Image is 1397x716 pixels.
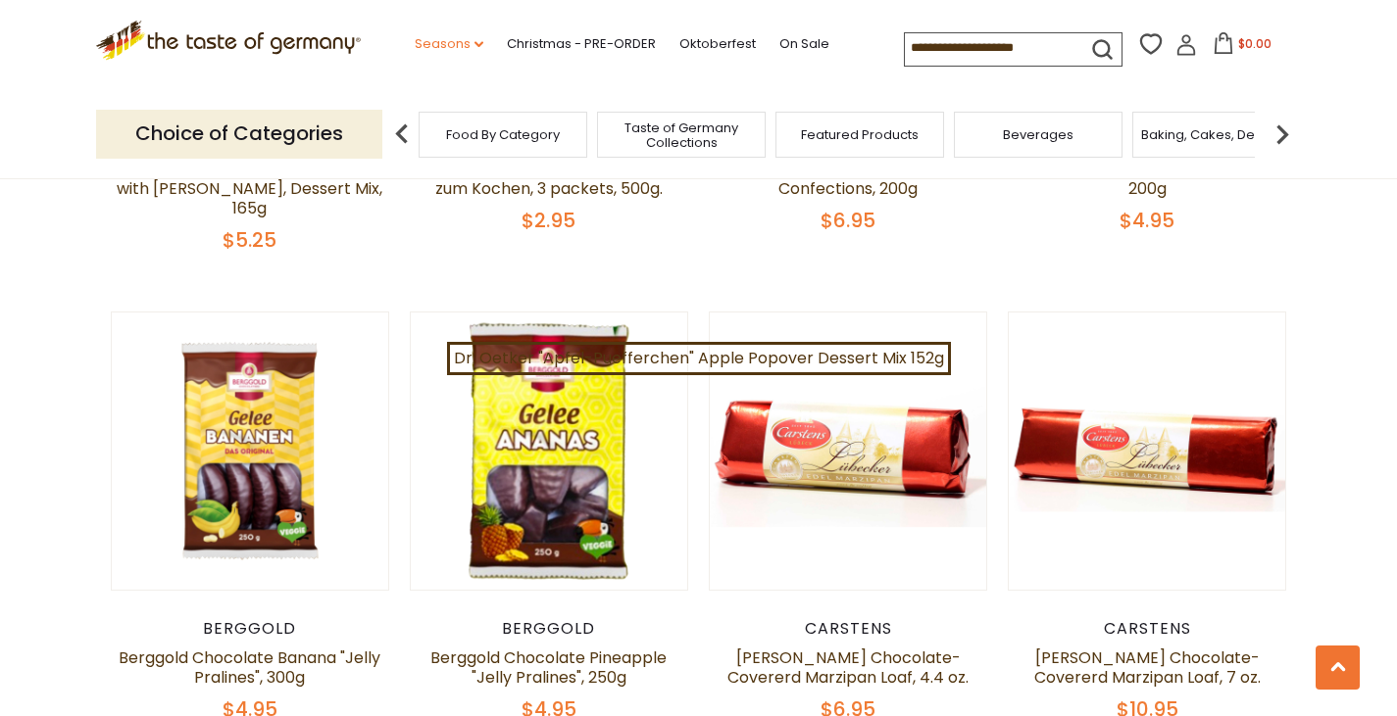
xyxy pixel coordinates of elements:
a: Dr. Oetker "Apfel-Puefferchen" Apple Popover Dessert Mix 152g [447,342,951,375]
a: Berggold Chocolate Banana "Jelly Pralines", 300g [119,646,380,689]
img: Berggold Chocolate Pineapple "Jelly Pralines", 250g [411,312,688,590]
a: On Sale [779,33,829,55]
a: Oktoberfest [679,33,756,55]
span: $6.95 [821,207,875,234]
a: Seasons [415,33,483,55]
div: Carstens [1008,619,1287,639]
span: $0.00 [1238,35,1272,52]
span: $2.95 [522,207,575,234]
span: $4.95 [1120,207,1174,234]
a: Beverages [1003,127,1073,142]
p: Choice of Categories [96,110,382,158]
a: Taste of Germany Collections [603,120,760,150]
img: previous arrow [382,115,422,154]
div: Carstens [709,619,988,639]
a: [PERSON_NAME] Kaiserschmarrn with [PERSON_NAME], Dessert Mix, 165g [117,158,382,219]
span: $5.25 [223,226,276,254]
img: next arrow [1263,115,1302,154]
a: [PERSON_NAME] Chocolate-Covererd Marzipan Loaf, 7 oz. [1034,646,1261,689]
img: Carstens Luebeck Chocolate-Covererd Marzipan Loaf, 4.4 oz. [710,312,987,590]
a: Featured Products [801,127,919,142]
div: Berggold [111,619,390,639]
a: Christmas - PRE-ORDER [507,33,656,55]
a: Berggold Chocolate Pineapple "Jelly Pralines", 250g [430,646,667,689]
img: Carstens Luebeck Chocolate-Covererd Marzipan Loaf, 7 oz. [1009,312,1286,590]
button: $0.00 [1201,32,1284,62]
div: Berggold [410,619,689,639]
img: Berggold Chocolate Banana "Jelly Pralines", 300g [112,312,389,590]
a: [PERSON_NAME] Chocolate-Covererd Marzipan Loaf, 4.4 oz. [727,646,969,689]
a: Baking, Cakes, Desserts [1141,127,1293,142]
a: Food By Category [446,127,560,142]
